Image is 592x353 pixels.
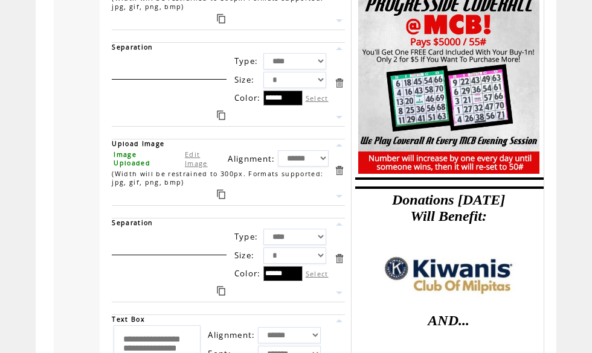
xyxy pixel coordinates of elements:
a: Move this item up [333,140,345,151]
a: Duplicate this item [217,14,225,24]
span: Alignment: [208,330,255,341]
span: Separation [112,219,153,227]
span: Separation [112,43,153,52]
a: Move this item up [333,43,345,55]
a: Duplicate this item [217,287,225,296]
a: Edit Image [185,150,208,168]
span: Color: [234,269,261,279]
a: Move this item down [333,16,345,27]
a: Move this item up [333,316,345,327]
img: images [358,241,539,313]
a: Delete this item [333,78,345,89]
a: Move this item down [333,288,345,299]
a: Move this item up [333,219,345,231]
label: Select [306,270,329,279]
span: Text Box [112,316,145,324]
span: Type: [234,56,259,67]
span: Size: [234,250,255,261]
span: Upload Image [112,140,164,148]
label: Select [306,94,329,103]
span: Color: [234,93,261,104]
span: (Width will be restrained to 300px. Formats supported: jpg, gif, png, bmp) [112,170,323,187]
a: Move this item down [333,112,345,124]
a: Move this item down [333,191,345,203]
a: Duplicate this item [217,111,225,121]
span: Size: [234,75,255,86]
a: Delete this item [333,165,345,177]
span: Alignment: [228,154,275,165]
font: Donations [DATE] Will Benefit: [392,192,505,224]
span: Type: [234,232,259,243]
a: Delete this item [333,253,345,265]
span: Image Uploaded [114,151,150,168]
a: Duplicate this item [217,190,225,200]
font: AND... [428,313,469,329]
